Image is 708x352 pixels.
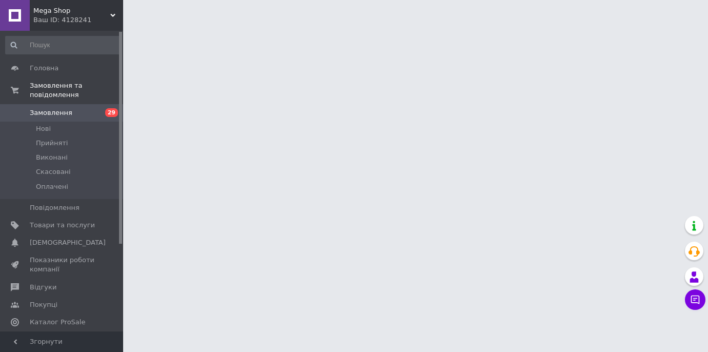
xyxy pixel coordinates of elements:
[30,300,57,309] span: Покупці
[30,238,106,247] span: [DEMOGRAPHIC_DATA]
[30,318,85,327] span: Каталог ProSale
[33,6,110,15] span: Mega Shop
[685,289,705,310] button: Чат з покупцем
[5,36,121,54] input: Пошук
[30,283,56,292] span: Відгуки
[33,15,123,25] div: Ваш ID: 4128241
[36,182,68,191] span: Оплачені
[36,139,68,148] span: Прийняті
[105,108,118,117] span: 29
[30,256,95,274] span: Показники роботи компанії
[30,64,58,73] span: Головна
[36,124,51,133] span: Нові
[30,221,95,230] span: Товари та послуги
[30,81,123,100] span: Замовлення та повідомлення
[30,203,80,212] span: Повідомлення
[36,167,71,177] span: Скасовані
[36,153,68,162] span: Виконані
[30,108,72,118] span: Замовлення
